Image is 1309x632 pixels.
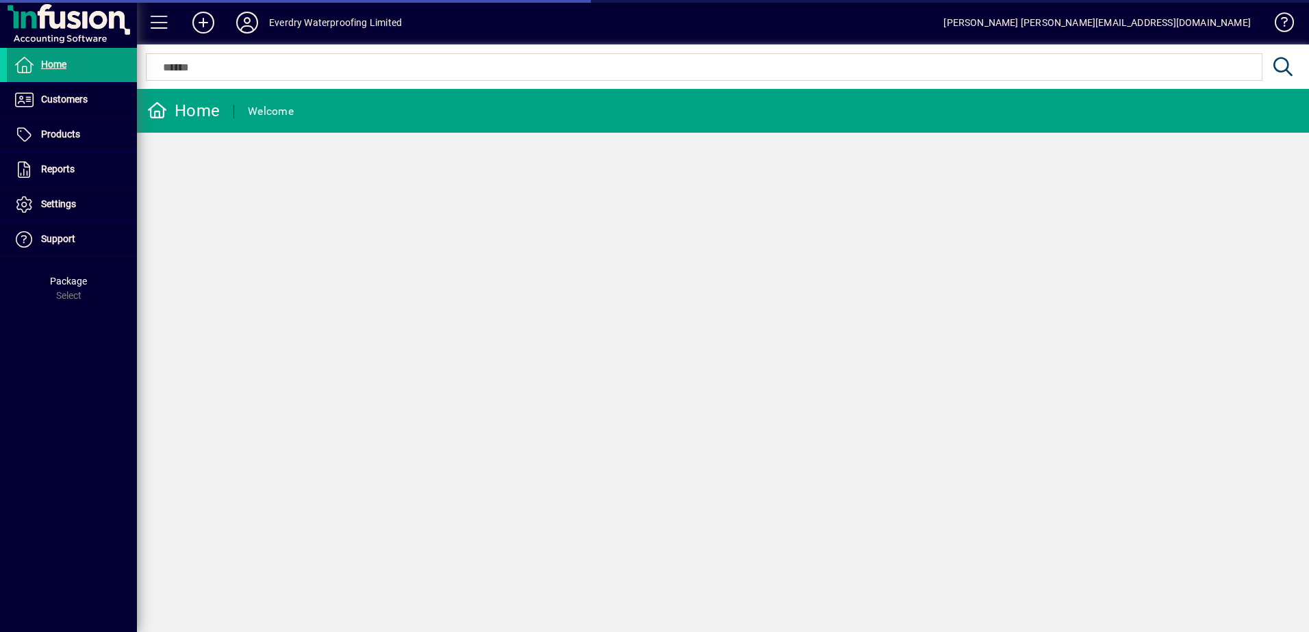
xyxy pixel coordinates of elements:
[41,233,75,244] span: Support
[1264,3,1292,47] a: Knowledge Base
[50,276,87,287] span: Package
[7,83,137,117] a: Customers
[41,129,80,140] span: Products
[41,59,66,70] span: Home
[41,163,75,174] span: Reports
[248,101,294,122] div: Welcome
[7,222,137,256] a: Support
[147,100,220,122] div: Home
[225,10,269,35] button: Profile
[41,94,88,105] span: Customers
[41,198,76,209] span: Settings
[943,12,1251,34] div: [PERSON_NAME] [PERSON_NAME][EMAIL_ADDRESS][DOMAIN_NAME]
[7,118,137,152] a: Products
[7,153,137,187] a: Reports
[269,12,402,34] div: Everdry Waterproofing Limited
[181,10,225,35] button: Add
[7,187,137,222] a: Settings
